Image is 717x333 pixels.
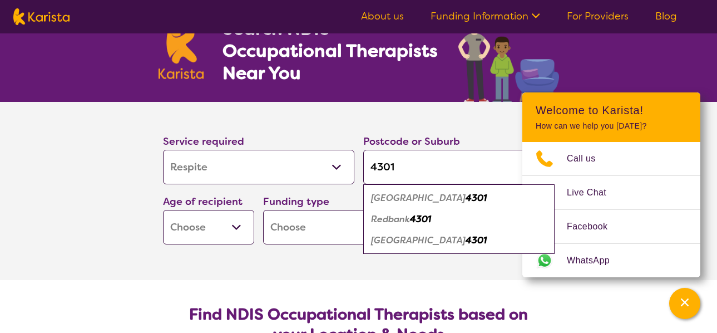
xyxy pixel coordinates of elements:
[567,218,621,235] span: Facebook
[466,234,487,246] em: 4301
[369,230,549,251] div: Redbank Plains 4301
[536,104,687,117] h2: Welcome to Karista!
[431,9,540,23] a: Funding Information
[363,135,460,148] label: Postcode or Suburb
[363,150,555,184] input: Type
[567,184,620,201] span: Live Chat
[369,209,549,230] div: Redbank 4301
[163,195,243,208] label: Age of recipient
[458,4,559,102] img: occupational-therapy
[13,8,70,25] img: Karista logo
[222,17,439,84] h1: Search NDIS Occupational Therapists Near You
[655,9,677,23] a: Blog
[522,244,700,277] a: Web link opens in a new tab.
[466,192,487,204] em: 4301
[522,142,700,277] ul: Choose channel
[536,121,687,131] p: How can we help you [DATE]?
[522,92,700,277] div: Channel Menu
[371,213,410,225] em: Redbank
[263,195,329,208] label: Funding type
[567,150,609,167] span: Call us
[410,213,431,225] em: 4301
[669,288,700,319] button: Channel Menu
[371,234,466,246] em: [GEOGRAPHIC_DATA]
[567,252,623,269] span: WhatsApp
[369,188,549,209] div: Collingwood Park 4301
[159,19,204,79] img: Karista logo
[163,135,244,148] label: Service required
[371,192,466,204] em: [GEOGRAPHIC_DATA]
[567,9,629,23] a: For Providers
[361,9,404,23] a: About us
